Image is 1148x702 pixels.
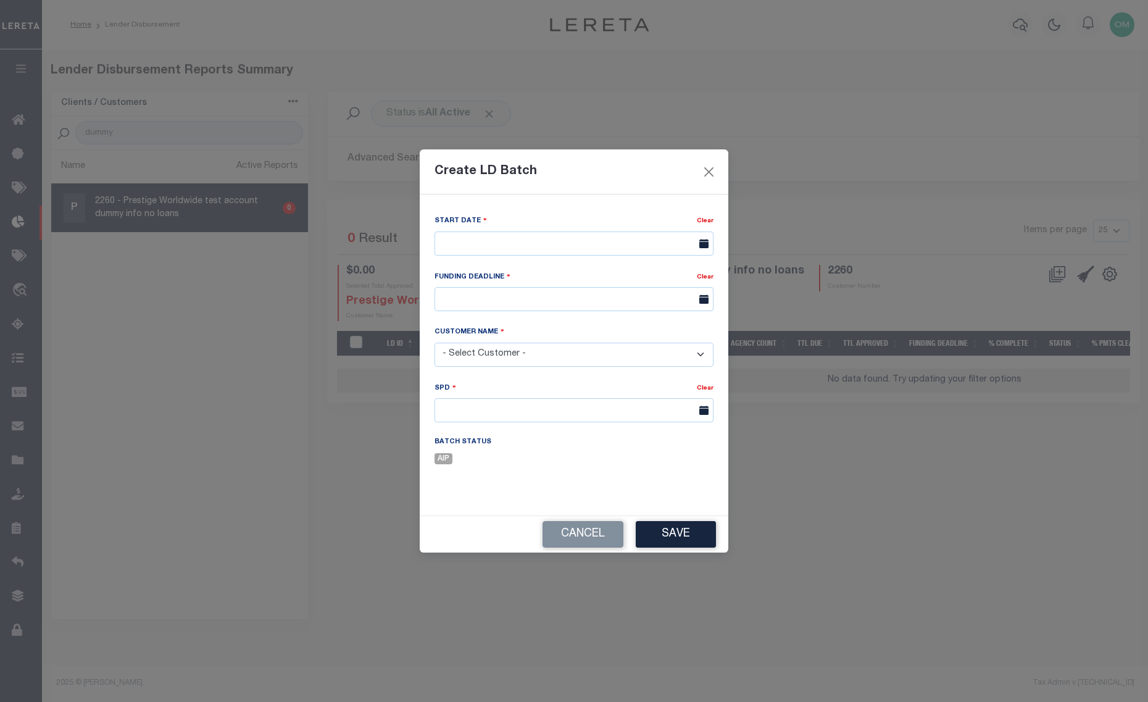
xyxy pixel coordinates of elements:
button: Cancel [543,521,623,548]
label: Batch Status [435,437,491,448]
label: Customer Name [435,326,504,338]
label: Funding Deadline [435,271,510,283]
a: Clear [697,385,713,391]
span: AIP [435,453,452,464]
label: Start Date [435,215,487,227]
h5: Create LD Batch [435,164,537,179]
a: Clear [697,218,713,224]
button: Close [701,164,717,180]
button: Save [636,521,716,548]
label: SPD [435,382,456,394]
a: Clear [697,274,713,280]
